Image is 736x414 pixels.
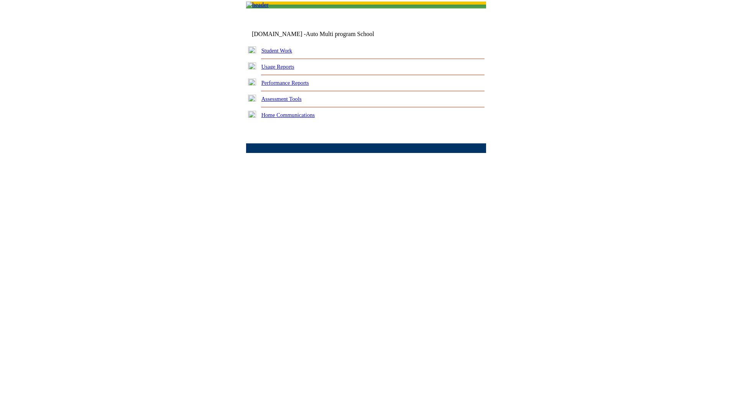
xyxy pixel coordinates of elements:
[306,31,374,37] nobr: Auto Multi program School
[252,31,393,38] td: [DOMAIN_NAME] -
[248,95,256,102] img: plus.gif
[248,79,256,85] img: plus.gif
[248,46,256,53] img: plus.gif
[261,112,315,118] a: Home Communications
[246,2,269,8] img: header
[261,64,294,70] a: Usage Reports
[261,96,302,102] a: Assessment Tools
[248,62,256,69] img: plus.gif
[248,111,256,118] img: plus.gif
[261,80,309,86] a: Performance Reports
[261,48,292,54] a: Student Work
